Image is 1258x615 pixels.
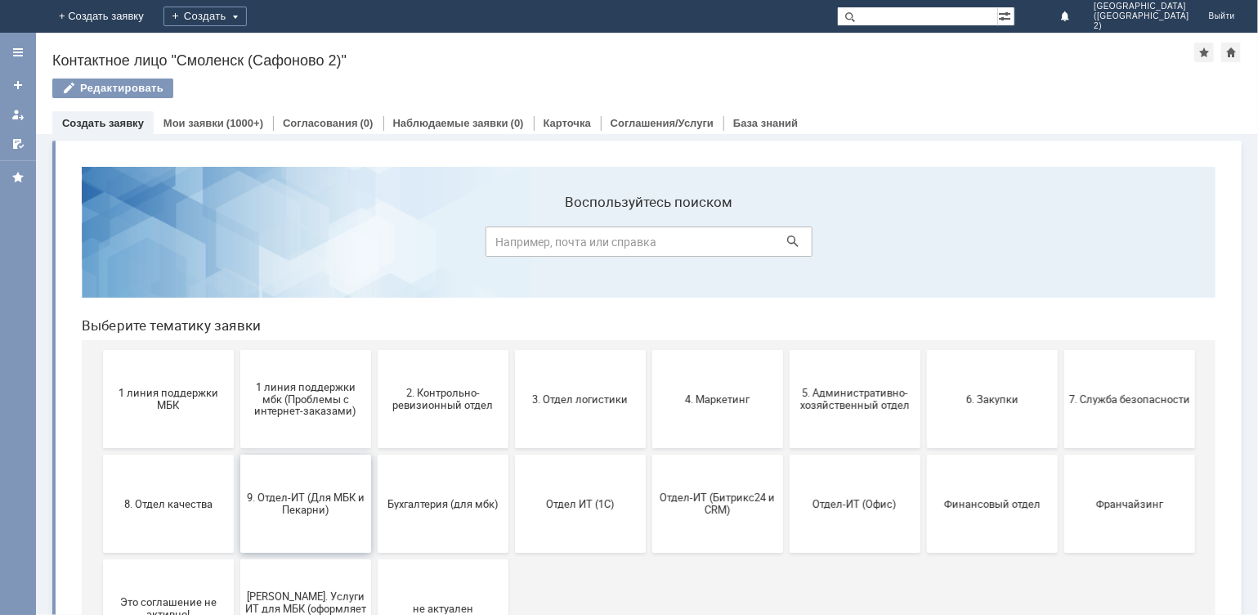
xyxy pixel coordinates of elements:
[34,196,165,294] button: 1 линия поддержки МБК
[417,73,744,103] input: Например, почта или справка
[858,301,989,399] button: Финансовый отдел
[1094,2,1189,11] span: [GEOGRAPHIC_DATA]
[39,233,160,258] span: 1 линия поддержки МБК
[5,72,31,98] a: Создать заявку
[863,343,984,356] span: Финансовый отдел
[417,40,744,56] label: Воспользуйтесь поиском
[733,117,798,129] a: База знаний
[226,117,263,129] div: (1000+)
[584,301,714,399] button: Отдел-ИТ (Битрикс24 и CRM)
[996,301,1126,399] button: Франчайзинг
[34,406,165,504] button: Это соглашение не активно!
[511,117,524,129] div: (0)
[172,196,302,294] button: 1 линия поддержки мбк (Проблемы с интернет-заказами)
[34,301,165,399] button: 8. Отдел качества
[721,196,852,294] button: 5. Административно-хозяйственный отдел
[52,52,1194,69] div: Контактное лицо "Смоленск (Сафоново 2)"
[177,338,298,362] span: 9. Отдел-ИТ (Для МБК и Пекарни)
[393,117,508,129] a: Наблюдаемые заявки
[177,227,298,263] span: 1 линия поддержки мбк (Проблемы с интернет-заказами)
[611,117,714,129] a: Соглашения/Услуги
[726,233,847,258] span: 5. Административно-хозяйственный отдел
[1001,343,1121,356] span: Франчайзинг
[584,196,714,294] button: 4. Маркетинг
[39,343,160,356] span: 8. Отдел качества
[309,301,440,399] button: Бухгалтерия (для мбк)
[726,343,847,356] span: Отдел-ИТ (Офис)
[360,117,374,129] div: (0)
[1001,239,1121,251] span: 7. Служба безопасности
[309,406,440,504] button: не актуален
[589,338,710,362] span: Отдел-ИТ (Битрикс24 и CRM)
[172,406,302,504] button: [PERSON_NAME]. Услуги ИТ для МБК (оформляет L1)
[1094,11,1189,21] span: ([GEOGRAPHIC_DATA]
[721,301,852,399] button: Отдел-ИТ (Офис)
[451,343,572,356] span: Отдел ИТ (1С)
[39,442,160,467] span: Это соглашение не активно!
[1221,43,1241,62] div: Сделать домашней страницей
[446,196,577,294] button: 3. Отдел логистики
[309,196,440,294] button: 2. Контрольно-ревизионный отдел
[544,117,591,129] a: Карточка
[163,7,247,26] div: Создать
[5,131,31,157] a: Мои согласования
[863,239,984,251] span: 6. Закупки
[1194,43,1214,62] div: Добавить в избранное
[314,448,435,460] span: не актуален
[177,436,298,473] span: [PERSON_NAME]. Услуги ИТ для МБК (оформляет L1)
[451,239,572,251] span: 3. Отдел логистики
[589,239,710,251] span: 4. Маркетинг
[5,101,31,128] a: Мои заявки
[858,196,989,294] button: 6. Закупки
[13,164,1147,180] header: Выберите тематику заявки
[1094,21,1189,31] span: 2)
[314,233,435,258] span: 2. Контрольно-ревизионный отдел
[283,117,358,129] a: Согласования
[172,301,302,399] button: 9. Отдел-ИТ (Для МБК и Пекарни)
[998,7,1014,23] span: Расширенный поиск
[163,117,224,129] a: Мои заявки
[62,117,144,129] a: Создать заявку
[314,343,435,356] span: Бухгалтерия (для мбк)
[446,301,577,399] button: Отдел ИТ (1С)
[996,196,1126,294] button: 7. Служба безопасности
